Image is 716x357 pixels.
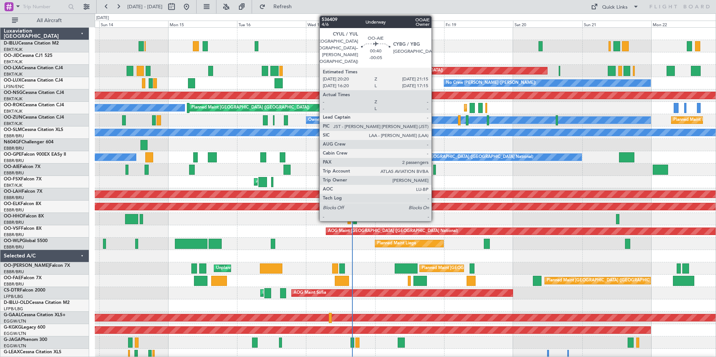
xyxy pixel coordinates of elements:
a: OO-FAEFalcon 7X [4,276,42,280]
a: OO-GPEFalcon 900EX EASy II [4,152,66,157]
a: EBKT/KJK [4,59,22,65]
a: OO-[PERSON_NAME]Falcon 7X [4,263,70,268]
a: OO-FSXFalcon 7X [4,177,42,181]
a: D-IBLUCessna Citation M2 [4,41,59,46]
span: OO-[PERSON_NAME] [4,263,49,268]
span: D-IBLU-OLD [4,300,29,305]
span: D-IBLU [4,41,18,46]
span: OO-FAE [4,276,21,280]
a: EBKT/KJK [4,47,22,52]
span: OO-HHO [4,214,23,219]
a: OO-HHOFalcon 8X [4,214,44,219]
div: Sat 20 [513,21,582,27]
a: OO-LXACessna Citation CJ4 [4,66,63,70]
a: OO-LUXCessna Citation CJ4 [4,78,63,83]
span: OO-FSX [4,177,21,181]
div: Planned Maint Liege [377,238,416,249]
div: Unplanned Maint [GEOGRAPHIC_DATA] ([GEOGRAPHIC_DATA] National) [216,263,357,274]
span: OO-LAH [4,189,22,194]
span: G-JAGA [4,338,21,342]
div: AOG Maint [GEOGRAPHIC_DATA] ([GEOGRAPHIC_DATA] National) [328,226,458,237]
a: EBBR/BRU [4,232,24,238]
span: OO-GPE [4,152,21,157]
div: No Crew [GEOGRAPHIC_DATA] ([GEOGRAPHIC_DATA] National) [408,152,533,163]
span: G-GAAL [4,313,21,317]
span: OO-VSF [4,226,21,231]
a: EGGW/LTN [4,343,26,349]
span: Refresh [267,4,298,9]
a: D-IBLU-OLDCessna Citation M2 [4,300,70,305]
a: EBKT/KJK [4,96,22,102]
span: G-LEAX [4,350,20,354]
div: AOG Maint Sofia [294,287,326,299]
button: Refresh [256,1,301,13]
a: OO-ELKFalcon 8X [4,202,41,206]
a: N604GFChallenger 604 [4,140,54,144]
a: OO-ZUNCessna Citation CJ4 [4,115,64,120]
a: EBBR/BRU [4,158,24,164]
div: AOG Maint Kortrijk-[GEOGRAPHIC_DATA] [256,176,338,187]
a: OO-LAHFalcon 7X [4,189,42,194]
span: OO-JID [4,54,19,58]
span: CS-DTR [4,288,20,293]
a: EBBR/BRU [4,281,24,287]
div: Planned Maint [GEOGRAPHIC_DATA] ([GEOGRAPHIC_DATA]) [191,102,309,113]
span: OO-LXA [4,66,21,70]
a: EBBR/BRU [4,269,24,275]
span: OO-AIE [4,165,20,169]
span: All Aircraft [19,18,79,23]
a: OO-WLPGlobal 5500 [4,239,48,243]
input: Trip Number [23,1,66,12]
div: Wed 17 [306,21,375,27]
a: EBKT/KJK [4,109,22,114]
a: OO-ROKCessna Citation CJ4 [4,103,64,107]
span: OO-ROK [4,103,22,107]
a: EBBR/BRU [4,244,24,250]
a: CS-DTRFalcon 2000 [4,288,45,293]
div: Mon 15 [168,21,237,27]
a: EBBR/BRU [4,146,24,151]
span: [DATE] - [DATE] [127,3,163,10]
a: LFPB/LBG [4,294,23,299]
div: Planned Maint Kortrijk-[GEOGRAPHIC_DATA] [466,102,553,113]
div: Planned Maint [GEOGRAPHIC_DATA] ([GEOGRAPHIC_DATA] National) [547,275,682,286]
a: G-LEAXCessna Citation XLS [4,350,61,354]
a: EBBR/BRU [4,133,24,139]
a: OO-SLMCessna Citation XLS [4,128,63,132]
a: EGGW/LTN [4,318,26,324]
a: OO-JIDCessna CJ1 525 [4,54,52,58]
span: OO-LUX [4,78,21,83]
a: OO-NSGCessna Citation CJ4 [4,91,64,95]
span: OO-ELK [4,202,21,206]
a: EBKT/KJK [4,121,22,126]
a: EBKT/KJK [4,183,22,188]
div: Thu 18 [375,21,444,27]
a: OO-AIEFalcon 7X [4,165,40,169]
div: Quick Links [602,4,628,11]
span: N604GF [4,140,21,144]
a: EBBR/BRU [4,170,24,176]
div: Sun 14 [99,21,168,27]
span: OO-WLP [4,239,22,243]
a: LFSN/ENC [4,84,24,89]
div: Planned Maint Sofia [263,287,301,299]
a: EBBR/BRU [4,195,24,201]
div: Owner [308,115,321,126]
a: EBKT/KJK [4,71,22,77]
div: Tue 16 [237,21,306,27]
span: OO-ZUN [4,115,22,120]
span: G-KGKG [4,325,21,330]
button: All Aircraft [8,15,81,27]
span: OO-NSG [4,91,22,95]
a: G-JAGAPhenom 300 [4,338,47,342]
div: No Crew [PERSON_NAME] ([PERSON_NAME]) [446,77,536,89]
a: G-GAALCessna Citation XLS+ [4,313,66,317]
a: EBBR/BRU [4,220,24,225]
div: Sun 21 [582,21,651,27]
div: Fri 19 [444,21,513,27]
div: Planned Maint [GEOGRAPHIC_DATA] ([GEOGRAPHIC_DATA]) [325,65,443,76]
span: OO-SLM [4,128,22,132]
button: Quick Links [587,1,643,13]
div: [DATE] [96,15,109,21]
a: EGGW/LTN [4,331,26,336]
